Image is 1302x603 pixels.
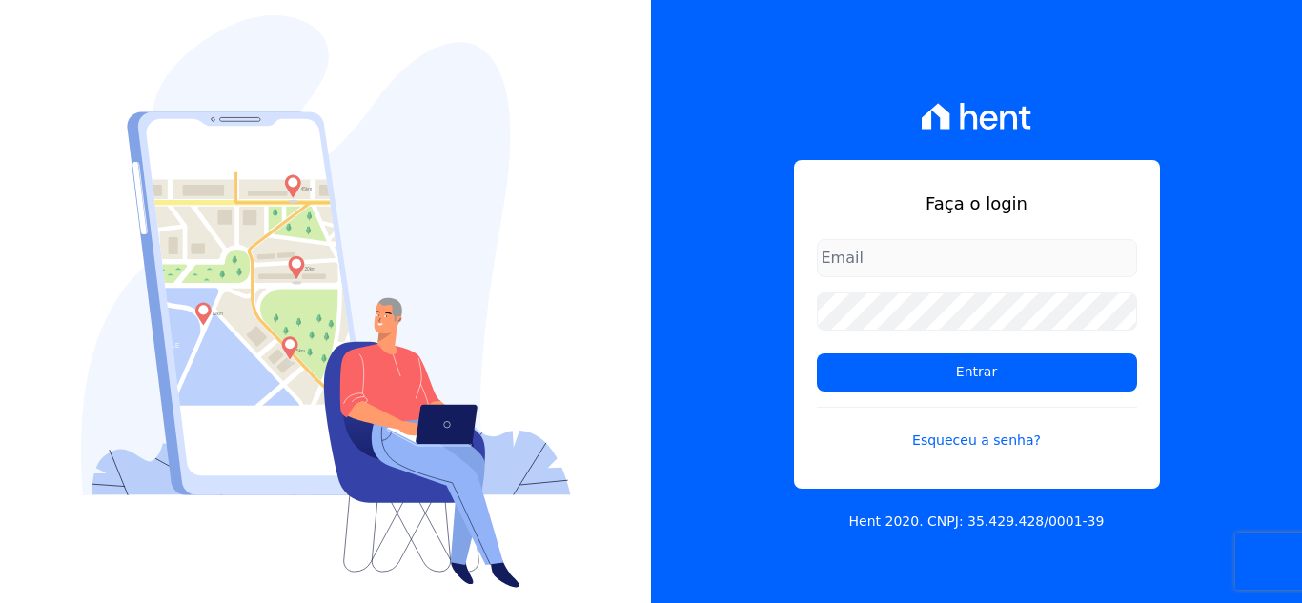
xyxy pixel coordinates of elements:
h1: Faça o login [817,191,1137,216]
input: Entrar [817,353,1137,392]
p: Hent 2020. CNPJ: 35.429.428/0001-39 [849,512,1105,532]
a: Esqueceu a senha? [817,407,1137,451]
img: Login [81,15,571,588]
input: Email [817,239,1137,277]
